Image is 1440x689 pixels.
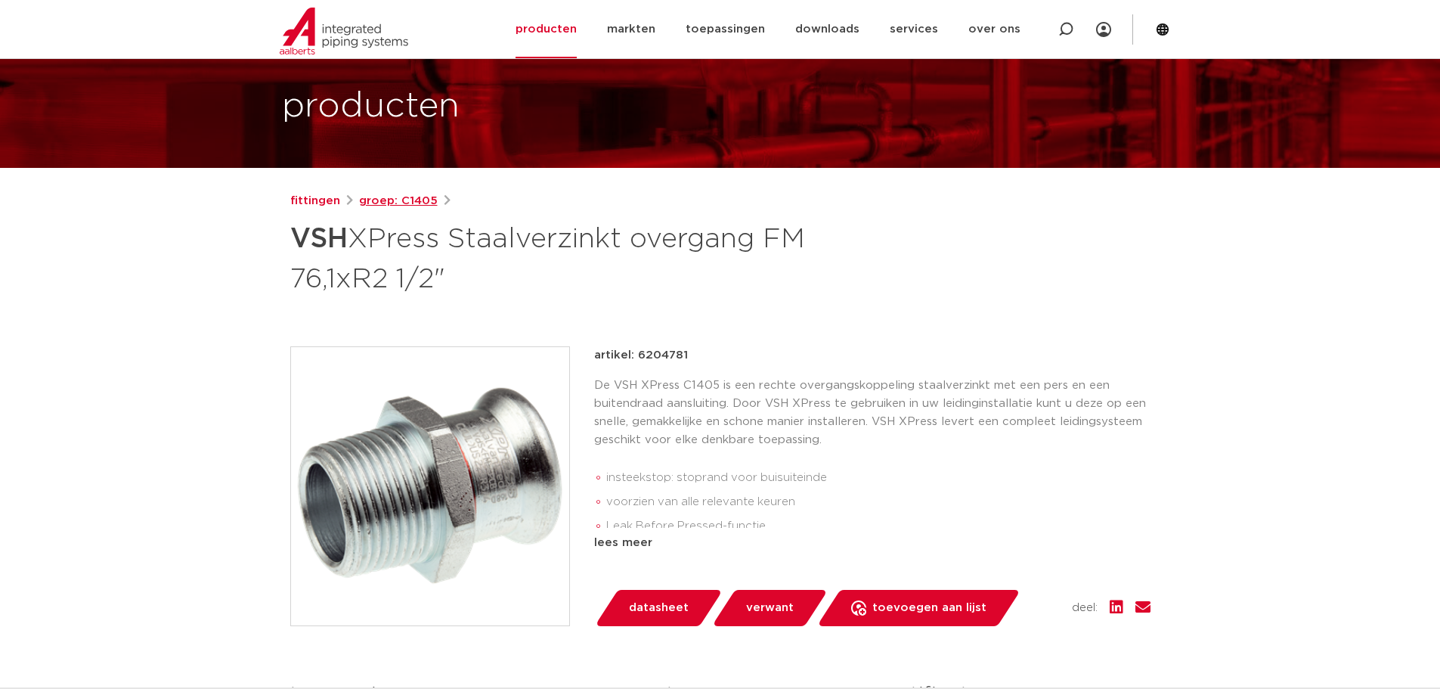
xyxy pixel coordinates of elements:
[606,490,1150,514] li: voorzien van alle relevante keuren
[290,192,340,210] a: fittingen
[290,225,348,253] strong: VSH
[594,346,688,365] p: artikel: 6204781
[872,596,986,620] span: toevoegen aan lijst
[594,590,723,626] a: datasheet
[746,596,794,620] span: verwant
[711,590,828,626] a: verwant
[606,514,1150,538] li: Leak Before Pressed-functie
[359,192,438,210] a: groep: C1405
[629,596,689,620] span: datasheet
[290,216,858,298] h1: XPress Staalverzinkt overgang FM 76,1xR2 1/2"
[282,82,460,131] h1: producten
[606,466,1150,490] li: insteekstop: stoprand voor buisuiteinde
[594,534,1150,552] div: lees meer
[1072,599,1098,617] span: deel:
[291,347,569,625] img: Product Image for VSH XPress Staalverzinkt overgang FM 76,1xR2 1/2"
[594,377,1150,449] p: De VSH XPress C1405 is een rechte overgangskoppeling staalverzinkt met een pers en een buitendraa...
